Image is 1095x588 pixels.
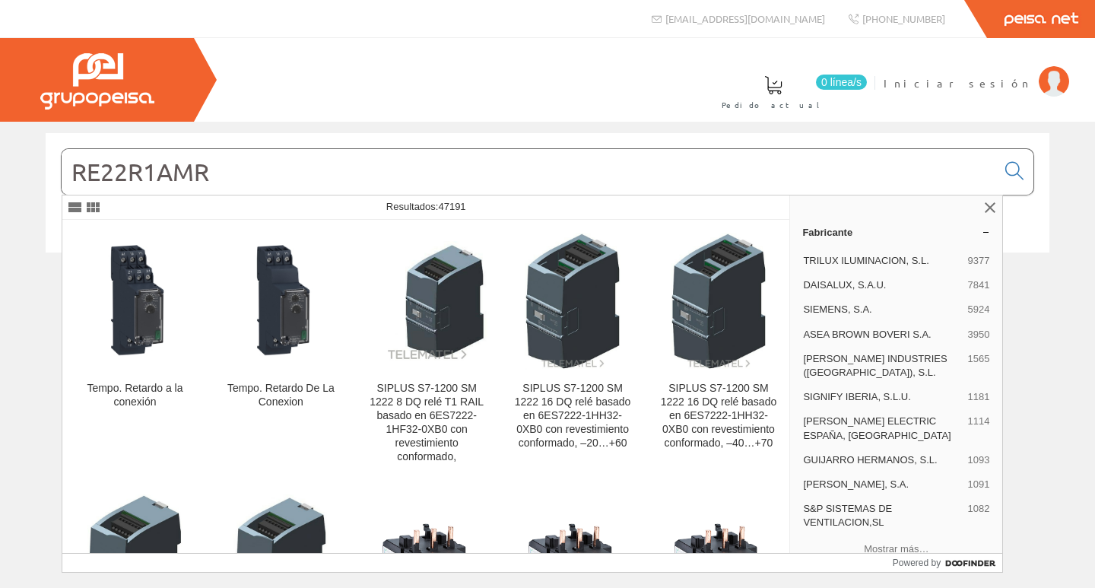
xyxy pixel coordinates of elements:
[525,233,620,370] img: SIPLUS S7-1200 SM 1222 16 DQ relé basado en 6ES7222-1HH32-0XB0 con revestimiento conformado, –20…+60
[46,272,1049,284] div: © Grupo Peisa
[438,201,465,212] span: 47191
[884,75,1031,91] span: Iniciar sesión
[75,382,195,409] div: Tempo. Retardo a la conexión
[967,303,989,316] span: 5924
[884,63,1069,78] a: Iniciar sesión
[967,254,989,268] span: 9377
[221,382,341,409] div: Tempo. Retardo De La Conexion
[221,241,341,362] img: Tempo. Retardo De La Conexion
[803,328,961,342] span: ASEA BROWN BOVERI S.A.
[967,478,989,491] span: 1091
[803,254,961,268] span: TRILUX ILUMINACION, S.L.
[659,382,779,450] div: SIPLUS S7-1200 SM 1222 16 DQ relé basado en 6ES7222-1HH32-0XB0 con revestimiento conformado, –40…+70
[803,453,961,467] span: GUIJARRO HERMANOS, S.L.
[513,382,633,450] div: SIPLUS S7-1200 SM 1222 16 DQ relé basado en 6ES7222-1HH32-0XB0 con revestimiento conformado, –20…+60
[803,278,961,292] span: DAISALUX, S.A.U.
[967,352,989,380] span: 1565
[796,536,996,561] button: Mostrar más…
[665,12,825,25] span: [EMAIL_ADDRESS][DOMAIN_NAME]
[967,278,989,292] span: 7841
[893,556,941,570] span: Powered by
[790,220,1002,244] a: Fabricante
[208,221,354,482] a: Tempo. Retardo De La Conexion Tempo. Retardo De La Conexion
[803,352,961,380] span: [PERSON_NAME] INDUSTRIES ([GEOGRAPHIC_DATA]), S.L.
[967,502,989,529] span: 1082
[967,415,989,442] span: 1114
[75,241,195,362] img: Tempo. Retardo a la conexión
[967,328,989,342] span: 3950
[367,382,487,464] div: SIPLUS S7-1200 SM 1222 8 DQ relé T1 RAIL basado en 6ES7222-1HF32-0XB0 con revestimiento conformado,
[803,390,961,404] span: SIGNIFY IBERIA, S.L.U.
[967,390,989,404] span: 1181
[354,221,500,482] a: SIPLUS S7-1200 SM 1222 8 DQ relé T1 RAIL basado en 6ES7222-1HF32-0XB0 con revestimiento conformad...
[722,97,825,113] span: Pedido actual
[803,478,961,491] span: [PERSON_NAME], S.A.
[646,221,792,482] a: SIPLUS S7-1200 SM 1222 16 DQ relé basado en 6ES7222-1HH32-0XB0 con revestimiento conformado, –40…...
[803,502,961,529] span: S&P SISTEMAS DE VENTILACION,SL
[40,53,154,110] img: Grupo Peisa
[816,75,867,90] span: 0 línea/s
[671,233,766,370] img: SIPLUS S7-1200 SM 1222 16 DQ relé basado en 6ES7222-1HH32-0XB0 con revestimiento conformado, –40…+70
[367,241,487,362] img: SIPLUS S7-1200 SM 1222 8 DQ relé T1 RAIL basado en 6ES7222-1HF32-0XB0 con revestimiento conformado,
[62,149,996,195] input: Buscar...
[803,303,961,316] span: SIEMENS, S.A.
[803,415,961,442] span: [PERSON_NAME] ELECTRIC ESPAÑA, [GEOGRAPHIC_DATA]
[967,453,989,467] span: 1093
[862,12,945,25] span: [PHONE_NUMBER]
[386,201,466,212] span: Resultados:
[500,221,646,482] a: SIPLUS S7-1200 SM 1222 16 DQ relé basado en 6ES7222-1HH32-0XB0 con revestimiento conformado, –20…...
[893,554,1003,572] a: Powered by
[62,221,208,482] a: Tempo. Retardo a la conexión Tempo. Retardo a la conexión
